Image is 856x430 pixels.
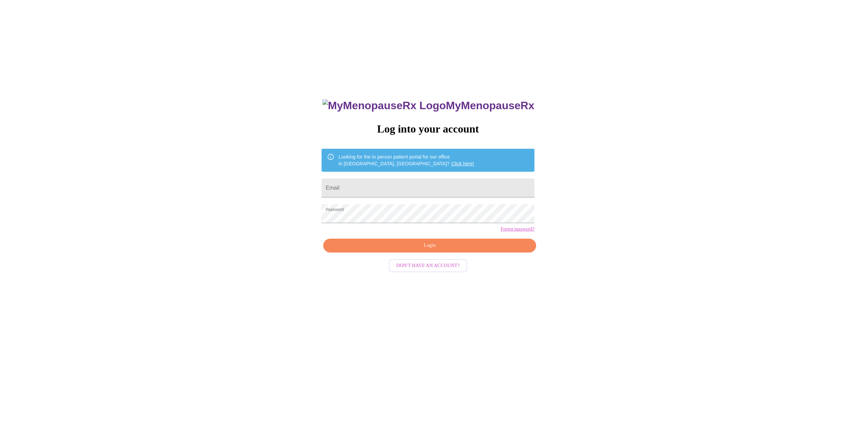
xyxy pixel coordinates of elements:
[338,151,474,170] div: Looking for the in person patient portal for our office in [GEOGRAPHIC_DATA], [GEOGRAPHIC_DATA]?
[451,161,474,166] a: Click here!
[387,262,469,268] a: Don't have an account?
[322,123,534,135] h3: Log into your account
[331,241,528,250] span: Login
[323,99,446,112] img: MyMenopauseRx Logo
[323,99,534,112] h3: MyMenopauseRx
[396,262,460,270] span: Don't have an account?
[501,226,534,232] a: Forgot password?
[389,259,467,272] button: Don't have an account?
[323,239,536,253] button: Login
